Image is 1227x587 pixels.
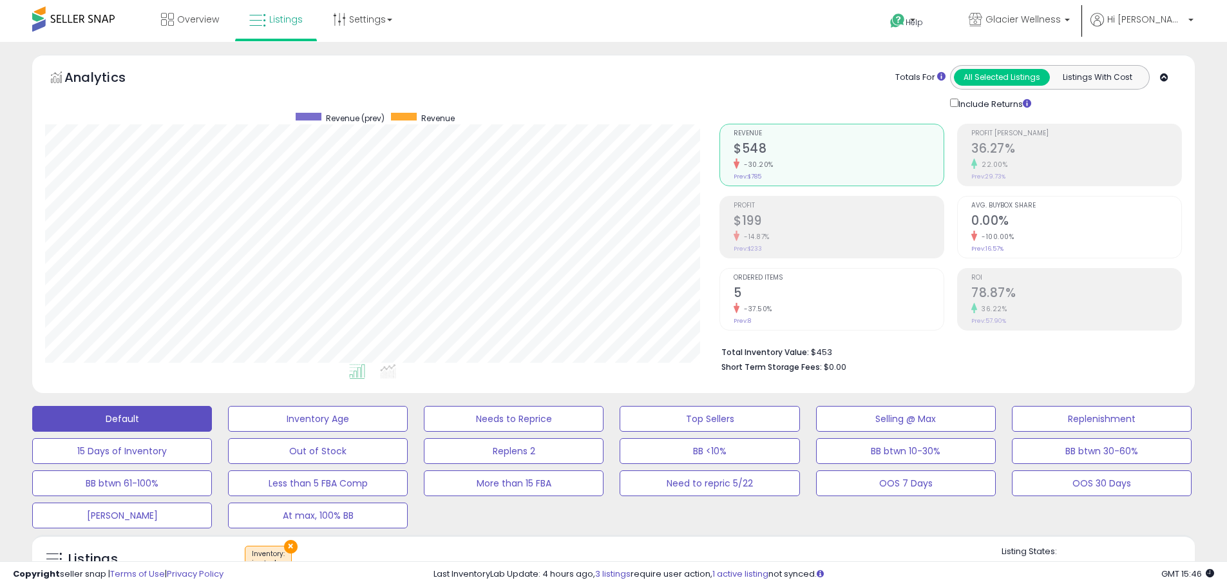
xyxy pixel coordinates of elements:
small: -30.20% [739,160,774,169]
span: Avg. Buybox Share [971,202,1181,209]
button: Replenishment [1012,406,1192,432]
button: × [284,540,298,553]
button: Out of Stock [228,438,408,464]
span: $0.00 [824,361,846,373]
button: At max, 100% BB [228,503,408,528]
label: Deactivated [1111,561,1159,572]
small: Prev: $233 [734,245,762,253]
small: Prev: 29.73% [971,173,1005,180]
div: Include Returns [940,96,1047,111]
button: Listings With Cost [1049,69,1145,86]
small: Prev: $785 [734,173,761,180]
button: OOS 7 Days [816,470,996,496]
span: Ordered Items [734,274,944,282]
span: Overview [177,13,219,26]
small: 22.00% [977,160,1007,169]
button: Need to repric 5/22 [620,470,799,496]
small: Prev: 8 [734,317,751,325]
button: BB <10% [620,438,799,464]
div: in stock [252,559,285,568]
h2: 36.27% [971,141,1181,159]
a: Terms of Use [110,568,165,580]
div: Last InventoryLab Update: 4 hours ago, require user action, not synced. [433,568,1214,581]
small: Prev: 57.90% [971,317,1006,325]
a: Help [880,3,948,42]
h5: Listings [68,550,118,568]
button: OOS 30 Days [1012,470,1192,496]
small: -100.00% [977,232,1014,242]
span: 2025-08-12 15:46 GMT [1161,568,1214,580]
li: $453 [721,343,1172,359]
h2: $199 [734,213,944,231]
h2: 5 [734,285,944,303]
a: 3 listings [595,568,631,580]
span: ROI [971,274,1181,282]
h2: 78.87% [971,285,1181,303]
button: [PERSON_NAME] [32,503,212,528]
button: Less than 5 FBA Comp [228,470,408,496]
button: Inventory Age [228,406,408,432]
button: BB btwn 10-30% [816,438,996,464]
span: Glacier Wellness [985,13,1061,26]
button: Top Sellers [620,406,799,432]
span: Revenue [734,130,944,137]
i: Get Help [889,13,906,29]
small: -37.50% [739,304,772,314]
a: 1 active listing [712,568,768,580]
div: seller snap | | [13,568,224,581]
button: BB btwn 61-100% [32,470,212,496]
span: Listings [269,13,303,26]
small: Prev: 16.57% [971,245,1003,253]
a: Privacy Policy [167,568,224,580]
span: Revenue (prev) [326,113,385,124]
span: Help [906,17,923,28]
button: All Selected Listings [954,69,1050,86]
small: 36.22% [977,304,1007,314]
button: BB btwn 30-60% [1012,438,1192,464]
a: Hi [PERSON_NAME] [1090,13,1194,42]
small: -14.87% [739,232,770,242]
button: Needs to Reprice [424,406,604,432]
button: 15 Days of Inventory [32,438,212,464]
span: Revenue [421,113,455,124]
strong: Copyright [13,568,60,580]
b: Total Inventory Value: [721,347,809,358]
div: Totals For [895,72,946,84]
h2: 0.00% [971,213,1181,231]
button: Replens 2 [424,438,604,464]
span: Profit [734,202,944,209]
span: Profit [PERSON_NAME] [971,130,1181,137]
span: Inventory : [252,549,285,568]
button: More than 15 FBA [424,470,604,496]
b: Short Term Storage Fees: [721,361,822,372]
h2: $548 [734,141,944,159]
button: Default [32,406,212,432]
label: Active [1014,561,1038,572]
button: Selling @ Max [816,406,996,432]
span: Hi [PERSON_NAME] [1107,13,1184,26]
h5: Analytics [64,68,151,90]
p: Listing States: [1002,546,1195,558]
